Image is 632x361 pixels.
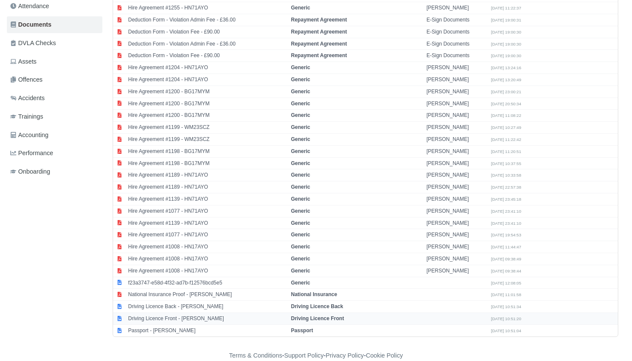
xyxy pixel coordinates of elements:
td: E-Sign Documents [424,38,489,50]
strong: Generic [291,148,310,154]
td: [PERSON_NAME] [424,181,489,193]
span: Assets [10,57,37,67]
td: [PERSON_NAME] [424,253,489,265]
a: Assets [7,53,102,70]
strong: Generic [291,160,310,166]
a: Cookie Policy [366,352,403,359]
td: [PERSON_NAME] [424,157,489,169]
strong: Generic [291,256,310,262]
td: f23a3747-e58d-4f32-ad7b-f12576bcd5e5 [126,277,289,289]
span: Onboarding [10,167,50,177]
td: [PERSON_NAME] [424,74,489,86]
small: [DATE] 23:45:18 [491,197,521,202]
small: [DATE] 13:20:49 [491,77,521,82]
td: Hire Agreement #1200 - BG17MYM [126,110,289,122]
strong: Generic [291,136,310,142]
td: Hire Agreement #1198 - BG17MYM [126,157,289,169]
small: [DATE] 09:38:49 [491,257,521,261]
a: Accounting [7,127,102,144]
small: [DATE] 11:20:51 [491,149,521,154]
td: Hire Agreement #1255 - HN71AYO [126,2,289,14]
a: Privacy Policy [326,352,364,359]
strong: Generic [291,220,310,226]
td: [PERSON_NAME] [424,2,489,14]
strong: Generic [291,64,310,70]
small: [DATE] 13:24:16 [491,65,521,70]
small: [DATE] 10:51:04 [491,328,521,333]
small: [DATE] 09:38:44 [491,269,521,273]
span: Trainings [10,112,43,122]
small: [DATE] 10:37:55 [491,161,521,166]
td: Hire Agreement #1008 - HN17AYO [126,253,289,265]
td: Hire Agreement #1189 - HN71AYO [126,181,289,193]
strong: Passport [291,327,313,333]
strong: Repayment Agreement [291,41,347,47]
td: [PERSON_NAME] [424,205,489,217]
small: [DATE] 10:51:34 [491,304,521,309]
td: [PERSON_NAME] [424,110,489,122]
small: [DATE] 20:50:34 [491,101,521,106]
strong: Generic [291,208,310,214]
a: Documents [7,16,102,33]
strong: Generic [291,76,310,83]
td: Hire Agreement #1139 - HN71AYO [126,193,289,205]
strong: Repayment Agreement [291,52,347,58]
small: [DATE] 23:41:10 [491,221,521,226]
td: Hire Agreement #1198 - BG17MYM [126,145,289,157]
small: [DATE] 19:00:30 [491,53,521,58]
td: National Insurance Proof - [PERSON_NAME] [126,289,289,301]
td: Hire Agreement #1200 - BG17MYM [126,98,289,110]
strong: Driving Licence Back [291,303,343,309]
small: [DATE] 19:54:53 [491,233,521,237]
td: [PERSON_NAME] [424,122,489,134]
a: Offences [7,71,102,88]
strong: Generic [291,172,310,178]
span: Accounting [10,130,49,140]
span: DVLA Checks [10,38,56,48]
td: Hire Agreement #1204 - HN71AYO [126,62,289,74]
span: Attendance [10,1,49,11]
td: [PERSON_NAME] [424,265,489,277]
small: [DATE] 12:08:05 [491,281,521,285]
td: Hire Agreement #1077 - HN71AYO [126,205,289,217]
small: [DATE] 11:22:37 [491,6,521,10]
strong: Generic [291,196,310,202]
td: [PERSON_NAME] [424,62,489,74]
small: [DATE] 11:44:47 [491,245,521,249]
td: [PERSON_NAME] [424,145,489,157]
small: [DATE] 11:01:58 [491,292,521,297]
span: Offences [10,75,43,85]
small: [DATE] 22:57:38 [491,185,521,190]
small: [DATE] 23:41:10 [491,209,521,214]
td: Hire Agreement #1008 - HN17AYO [126,241,289,253]
strong: National Insurance [291,291,337,297]
td: [PERSON_NAME] [424,241,489,253]
a: Onboarding [7,163,102,180]
td: [PERSON_NAME] [424,134,489,146]
td: Deduction Form - Violation Admin Fee - £36.00 [126,38,289,50]
td: [PERSON_NAME] [424,217,489,229]
td: [PERSON_NAME] [424,98,489,110]
strong: Generic [291,101,310,107]
strong: Generic [291,232,310,238]
td: Deduction Form - Violation Fee - £90.00 [126,26,289,38]
small: [DATE] 10:27:49 [491,125,521,130]
strong: Generic [291,89,310,95]
td: Hire Agreement #1077 - HN71AYO [126,229,289,241]
a: Trainings [7,108,102,125]
small: [DATE] 11:22:42 [491,137,521,142]
span: Documents [10,20,52,30]
iframe: Chat Widget [589,320,632,361]
small: [DATE] 23:00:21 [491,89,521,94]
small: [DATE] 10:33:58 [491,173,521,177]
strong: Generic [291,280,310,286]
strong: Generic [291,112,310,118]
strong: Generic [291,124,310,130]
td: Deduction Form - Violation Fee - £90.00 [126,50,289,62]
small: [DATE] 19:00:30 [491,30,521,34]
small: [DATE] 11:08:22 [491,113,521,118]
td: Deduction Form - Violation Admin Fee - £36.00 [126,14,289,26]
td: Hire Agreement #1139 - HN71AYO [126,217,289,229]
strong: Repayment Agreement [291,17,347,23]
